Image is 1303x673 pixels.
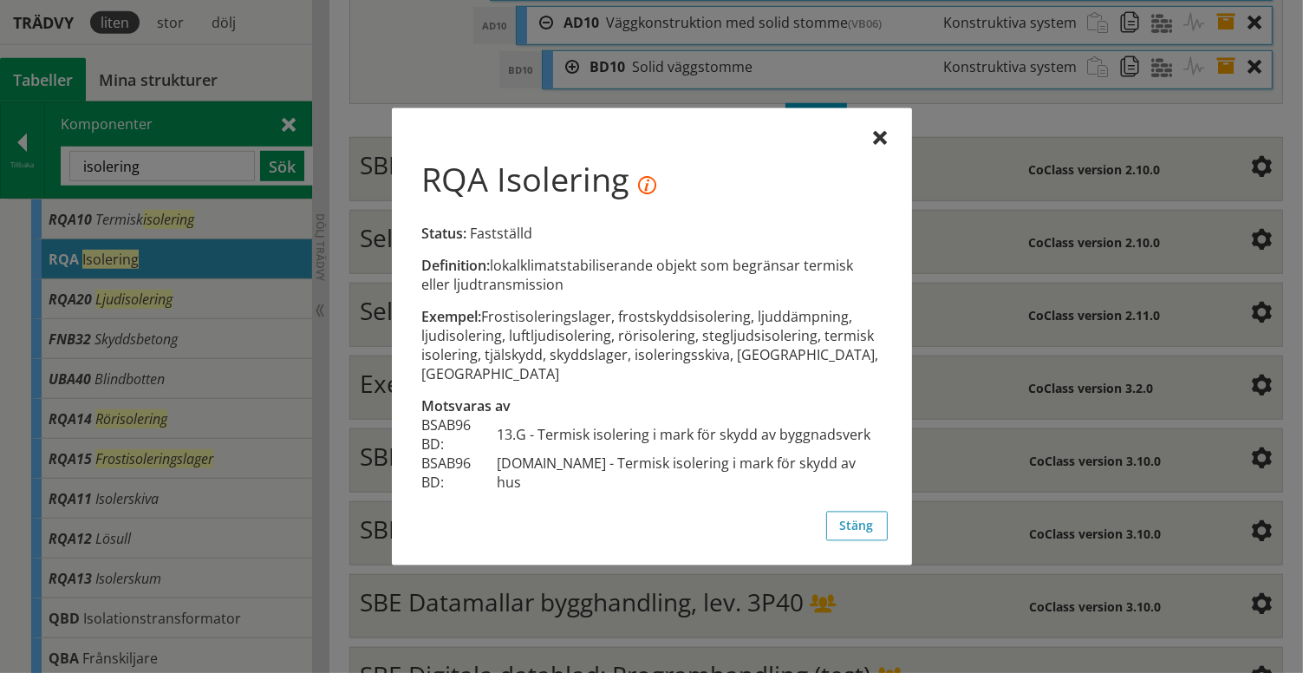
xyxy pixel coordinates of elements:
td: [DOMAIN_NAME] - Termisk isolering i mark för skydd av hus [497,454,882,493]
div: Frostisoleringslager, frostskyddsisolering, ljuddämpning, ljudisolering, luftljudisolering, röris... [421,308,882,384]
span: Fastställd [470,225,532,244]
td: 13.G - Termisk isolering i mark för skydd av byggnadsverk [497,416,882,454]
button: Stäng [826,512,888,541]
td: BSAB96 BD: [421,416,497,454]
div: lokalklimatstabiliserande objekt som begränsar termisk eller ljudtransmission [421,257,882,295]
i: Objektet [Isolering] tillhör en tabell som har publicerats i en senare version. Detta innebär att... [638,178,656,196]
span: Exempel: [421,308,481,327]
span: Definition: [421,257,490,276]
span: Motsvaras av [421,397,511,416]
td: BSAB96 BD: [421,454,497,493]
h1: RQA Isolering [421,160,656,199]
span: Status: [421,225,466,244]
